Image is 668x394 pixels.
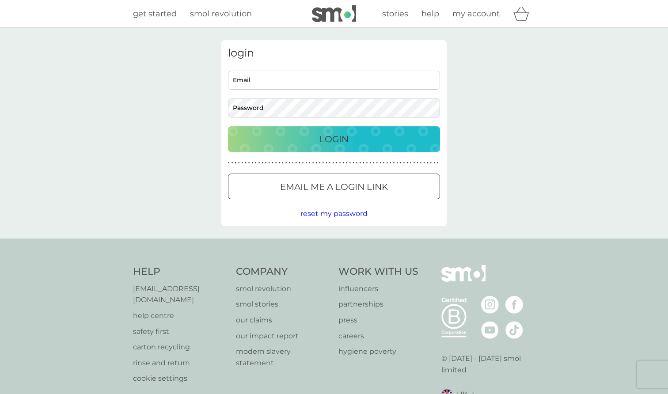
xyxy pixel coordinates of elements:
a: modern slavery statement [236,346,330,368]
a: help centre [133,310,227,322]
p: ● [376,161,378,165]
p: ● [390,161,391,165]
p: Login [319,132,349,146]
p: ● [356,161,358,165]
p: ● [288,161,290,165]
a: press [338,314,418,326]
p: ● [363,161,364,165]
div: basket [513,5,535,23]
a: smol stories [236,299,330,310]
p: ● [258,161,260,165]
a: smol revolution [190,8,252,20]
a: hygiene poverty [338,346,418,357]
span: my account [452,9,500,19]
p: ● [339,161,341,165]
a: our impact report [236,330,330,342]
p: ● [349,161,351,165]
a: influencers [338,283,418,295]
p: ● [251,161,253,165]
h3: login [228,47,440,60]
button: reset my password [300,208,368,220]
p: ● [275,161,277,165]
a: our claims [236,314,330,326]
p: ● [369,161,371,165]
a: safety first [133,326,227,337]
p: ● [359,161,361,165]
p: ● [285,161,287,165]
span: reset my password [300,209,368,218]
p: ● [228,161,230,165]
p: ● [410,161,412,165]
a: get started [133,8,177,20]
img: smol [441,265,486,295]
p: ● [332,161,334,165]
p: ● [242,161,243,165]
img: visit the smol Youtube page [481,321,499,339]
p: ● [245,161,247,165]
p: © [DATE] - [DATE] smol limited [441,353,535,375]
p: ● [302,161,304,165]
p: ● [272,161,273,165]
p: ● [427,161,429,165]
p: ● [235,161,236,165]
p: ● [265,161,267,165]
p: rinse and return [133,357,227,369]
span: stories [382,9,408,19]
p: ● [423,161,425,165]
p: ● [269,161,270,165]
a: smol revolution [236,283,330,295]
p: ● [366,161,368,165]
p: ● [326,161,327,165]
p: ● [396,161,398,165]
p: ● [406,161,408,165]
p: ● [319,161,321,165]
p: ● [255,161,257,165]
span: smol revolution [190,9,252,19]
p: partnerships [338,299,418,310]
p: ● [346,161,348,165]
img: visit the smol Tiktok page [505,321,523,339]
span: get started [133,9,177,19]
a: my account [452,8,500,20]
p: ● [386,161,388,165]
p: ● [299,161,300,165]
h4: Work With Us [338,265,418,279]
p: ● [248,161,250,165]
p: ● [342,161,344,165]
p: ● [312,161,314,165]
p: ● [430,161,432,165]
img: smol [312,5,356,22]
img: visit the smol Facebook page [505,296,523,314]
p: ● [296,161,297,165]
img: visit the smol Instagram page [481,296,499,314]
p: ● [400,161,402,165]
p: ● [278,161,280,165]
p: ● [437,161,439,165]
a: careers [338,330,418,342]
p: ● [413,161,415,165]
a: cookie settings [133,373,227,384]
p: ● [417,161,418,165]
p: [EMAIL_ADDRESS][DOMAIN_NAME] [133,283,227,306]
span: help [421,9,439,19]
p: ● [433,161,435,165]
button: Email me a login link [228,174,440,199]
a: help [421,8,439,20]
p: ● [323,161,324,165]
p: ● [292,161,294,165]
a: stories [382,8,408,20]
p: ● [309,161,311,165]
p: Email me a login link [280,180,388,194]
p: ● [336,161,338,165]
p: ● [373,161,375,165]
h4: Company [236,265,330,279]
p: ● [238,161,240,165]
